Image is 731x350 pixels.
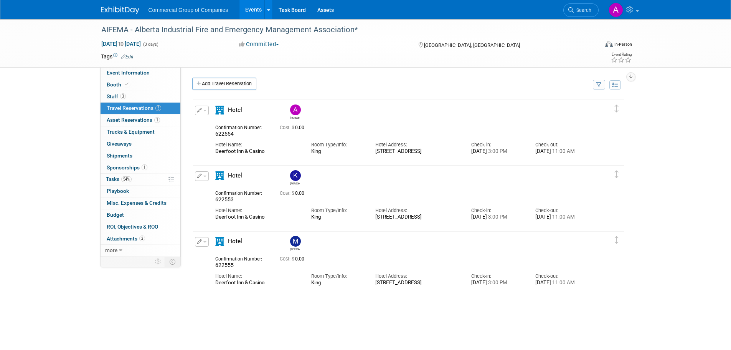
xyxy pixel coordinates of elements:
td: Toggle Event Tabs [165,257,180,267]
div: [STREET_ADDRESS] [375,280,460,286]
td: Tags [101,53,134,60]
div: King [311,280,364,286]
span: [GEOGRAPHIC_DATA], [GEOGRAPHIC_DATA] [424,42,520,48]
a: Trucks & Equipment [101,126,180,138]
a: Booth [101,79,180,91]
span: 2 [139,236,145,241]
span: 11:00 AM [551,214,575,220]
a: Playbook [101,186,180,197]
div: Hotel Name: [215,273,300,280]
span: Travel Reservations [107,105,161,111]
span: 11:00 AM [551,280,575,285]
a: more [101,245,180,256]
a: Add Travel Reservation [192,78,256,90]
i: Hotel [215,171,224,180]
div: Room Type/Info: [311,141,364,148]
a: Asset Reservations1 [101,114,180,126]
span: Cost: $ [280,125,295,130]
span: Hotel [228,172,242,179]
a: Budget [101,209,180,221]
div: Hotel Address: [375,141,460,148]
span: Attachments [107,236,145,242]
span: Sponsorships [107,164,147,171]
span: Shipments [107,153,132,159]
div: [DATE] [535,214,588,221]
a: Travel Reservations3 [101,103,180,114]
span: Playbook [107,188,129,194]
div: Room Type/Info: [311,273,364,280]
span: Hotel [228,106,242,113]
span: 3 [120,93,126,99]
div: [DATE] [471,148,524,155]
span: Budget [107,212,124,218]
span: 1 [142,164,147,170]
div: Deerfoot Inn & Casino [215,280,300,286]
a: Edit [121,54,134,60]
div: Hotel Name: [215,141,300,148]
i: Filter by Traveler [596,83,602,88]
div: [DATE] [471,280,524,286]
span: [DATE] [DATE] [101,40,141,47]
div: Check-out: [535,273,588,280]
span: ROI, Objectives & ROO [107,224,158,230]
div: Kelly Mayhew [290,181,300,185]
span: (3 days) [142,42,158,47]
div: Adam Dingman [290,115,300,119]
div: [DATE] [471,214,524,221]
span: 3:00 PM [487,214,507,220]
i: Click and drag to move item [615,236,619,244]
span: 54% [121,176,132,182]
i: Hotel [215,237,224,246]
div: Check-out: [535,207,588,214]
span: Giveaways [107,141,132,147]
span: Search [574,7,591,13]
span: 0.00 [280,256,307,262]
span: Commercial Group of Companies [149,7,228,13]
span: to [117,41,125,47]
div: King [311,214,364,220]
a: Giveaways [101,138,180,150]
span: 622555 [215,262,234,268]
span: Staff [107,93,126,100]
div: Confirmation Number: [215,254,268,262]
span: Asset Reservations [107,117,160,123]
div: Check-in: [471,141,524,148]
div: Confirmation Number: [215,188,268,196]
span: 3:00 PM [487,280,507,285]
span: Cost: $ [280,191,295,196]
button: Committed [236,40,282,48]
a: Shipments [101,150,180,162]
a: Misc. Expenses & Credits [101,197,180,209]
span: Hotel [228,238,242,245]
div: AIFEMA - Alberta Industrial Fire and Emergency Management Association* [99,23,587,37]
img: Adam Dingman [290,105,301,115]
div: In-Person [614,41,632,47]
span: 0.00 [280,125,307,130]
a: ROI, Objectives & ROO [101,221,180,233]
div: Deerfoot Inn & Casino [215,148,300,155]
span: Misc. Expenses & Credits [107,200,167,206]
a: Attachments2 [101,233,180,245]
div: Check-in: [471,207,524,214]
div: [STREET_ADDRESS] [375,214,460,221]
div: Mike Feduniw [288,236,302,251]
span: 0.00 [280,191,307,196]
span: Tasks [106,176,132,182]
div: Deerfoot Inn & Casino [215,214,300,221]
span: 11:00 AM [551,148,575,154]
img: Mike Feduniw [290,236,301,247]
a: Search [563,3,599,17]
i: Click and drag to move item [615,171,619,178]
div: Adam Dingman [288,105,302,119]
span: 3:00 PM [487,148,507,154]
div: King [311,148,364,154]
div: Check-in: [471,273,524,280]
a: Staff3 [101,91,180,103]
td: Personalize Event Tab Strip [152,257,165,267]
span: Cost: $ [280,256,295,262]
div: Check-out: [535,141,588,148]
img: Format-Inperson.png [605,41,613,47]
span: Booth [107,81,130,88]
span: 3 [155,105,161,111]
div: Confirmation Number: [215,123,268,131]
